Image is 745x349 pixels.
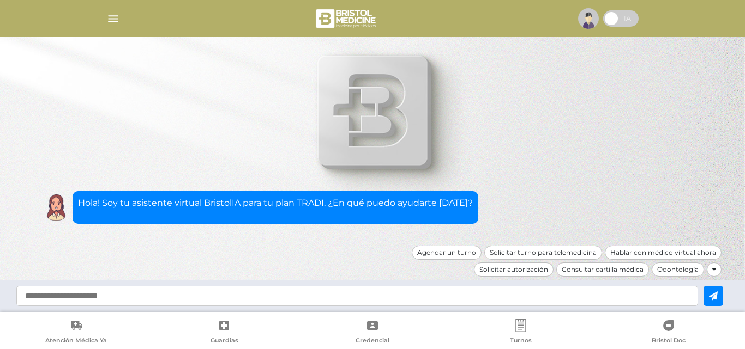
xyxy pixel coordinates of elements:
span: Atención Médica Ya [45,336,107,346]
img: profile-placeholder.svg [578,8,599,29]
a: Credencial [298,319,447,347]
div: Agendar un turno [412,246,482,260]
span: Credencial [356,336,389,346]
img: Cober IA [43,194,70,221]
p: Hola! Soy tu asistente virtual BristolIA para tu plan TRADI. ¿En qué puedo ayudarte [DATE]? [78,197,473,210]
span: Bristol Doc [652,336,686,346]
div: Solicitar autorización [474,262,554,277]
a: Turnos [447,319,595,347]
img: bristol-medicine-blanco.png [314,5,379,32]
div: Consultar cartilla médica [556,262,649,277]
div: Hablar con médico virtual ahora [605,246,722,260]
div: Odontología [652,262,704,277]
img: Cober_menu-lines-white.svg [106,12,120,26]
a: Bristol Doc [594,319,743,347]
div: Solicitar turno para telemedicina [484,246,602,260]
a: Atención Médica Ya [2,319,151,347]
span: Turnos [510,336,532,346]
span: Guardias [211,336,238,346]
a: Guardias [151,319,299,347]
